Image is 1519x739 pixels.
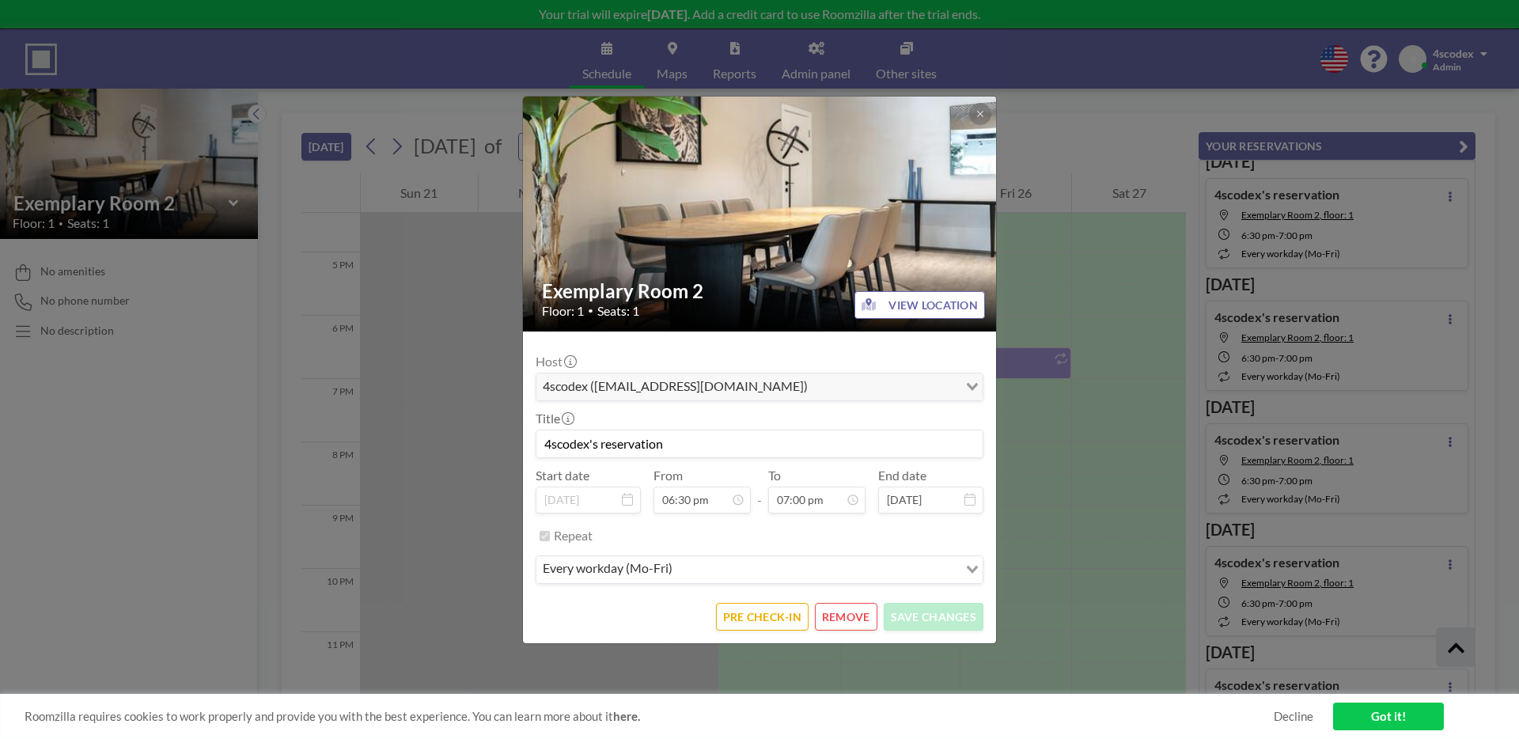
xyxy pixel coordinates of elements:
div: Search for option [536,556,983,583]
span: Floor: 1 [542,303,584,319]
span: • [588,305,593,316]
h2: Exemplary Room 2 [542,279,979,303]
div: Search for option [536,373,983,400]
button: SAVE CHANGES [884,603,983,631]
label: Host [536,354,575,369]
span: every workday (Mo-Fri) [540,559,676,580]
img: 537.jpg [523,55,998,372]
span: 4scodex ([EMAIL_ADDRESS][DOMAIN_NAME]) [540,377,811,397]
label: From [653,468,683,483]
label: Title [536,411,573,426]
input: Search for option [677,559,956,580]
span: Seats: 1 [597,303,639,319]
a: Decline [1274,709,1313,724]
label: Repeat [554,528,593,544]
input: Search for option [813,377,956,397]
label: Start date [536,468,589,483]
input: (No title) [536,430,983,457]
button: VIEW LOCATION [854,291,985,319]
a: here. [613,709,640,723]
label: To [768,468,781,483]
span: Roomzilla requires cookies to work properly and provide you with the best experience. You can lea... [25,709,1274,724]
label: End date [878,468,926,483]
span: - [757,473,762,508]
a: Got it! [1333,703,1444,730]
button: PRE CHECK-IN [716,603,809,631]
button: REMOVE [815,603,877,631]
